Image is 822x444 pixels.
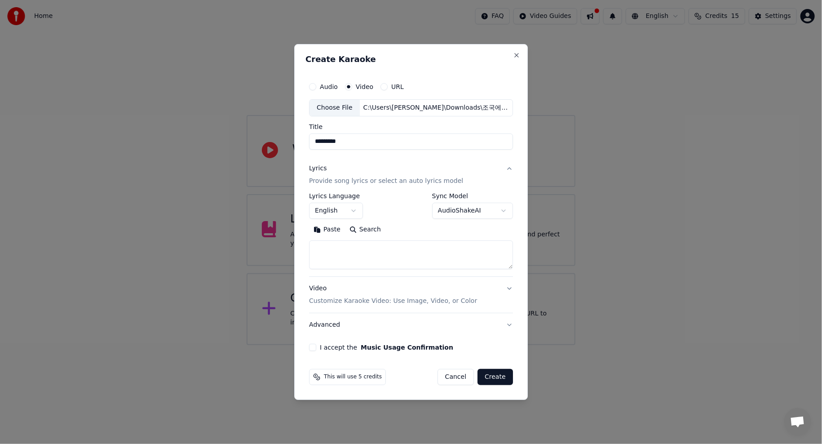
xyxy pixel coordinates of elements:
[309,193,513,276] div: LyricsProvide song lyrics or select an auto lyrics model
[309,177,463,186] p: Provide song lyrics or select an auto lyrics model
[309,157,513,193] button: LyricsProvide song lyrics or select an auto lyrics model
[305,55,517,63] h2: Create Karaoke
[356,84,373,90] label: Video
[320,344,453,351] label: I accept the
[345,222,385,237] button: Search
[432,193,513,199] label: Sync Model
[309,313,513,337] button: Advanced
[391,84,404,90] label: URL
[438,369,474,385] button: Cancel
[309,297,477,306] p: Customize Karaoke Video: Use Image, Video, or Color
[309,284,477,306] div: Video
[309,100,360,116] div: Choose File
[324,373,382,381] span: This will use 5 credits
[309,164,327,173] div: Lyrics
[477,369,513,385] button: Create
[309,222,345,237] button: Paste
[361,344,453,351] button: I accept the
[309,193,363,199] label: Lyrics Language
[320,84,338,90] label: Audio
[360,103,513,112] div: C:\Users\[PERSON_NAME]\Downloads\조국에 [DATE] 노래.mp4
[309,277,513,313] button: VideoCustomize Karaoke Video: Use Image, Video, or Color
[309,124,513,130] label: Title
